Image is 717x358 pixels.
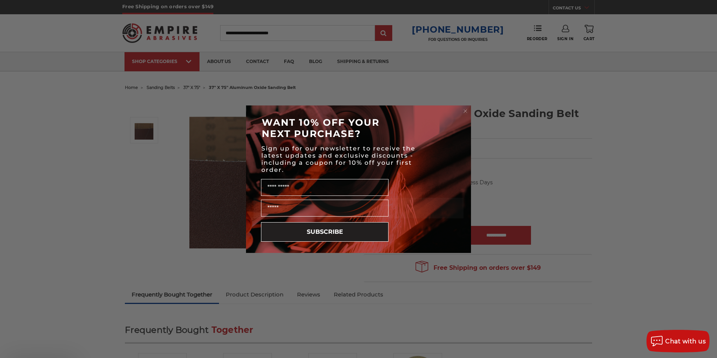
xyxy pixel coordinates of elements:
span: Sign up for our newsletter to receive the latest updates and exclusive discounts - including a co... [261,145,415,173]
span: WANT 10% OFF YOUR NEXT PURCHASE? [262,117,379,139]
button: Close dialog [462,107,469,115]
input: Email [261,200,388,217]
button: Chat with us [646,330,709,352]
span: Chat with us [665,338,706,345]
button: SUBSCRIBE [261,222,388,242]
